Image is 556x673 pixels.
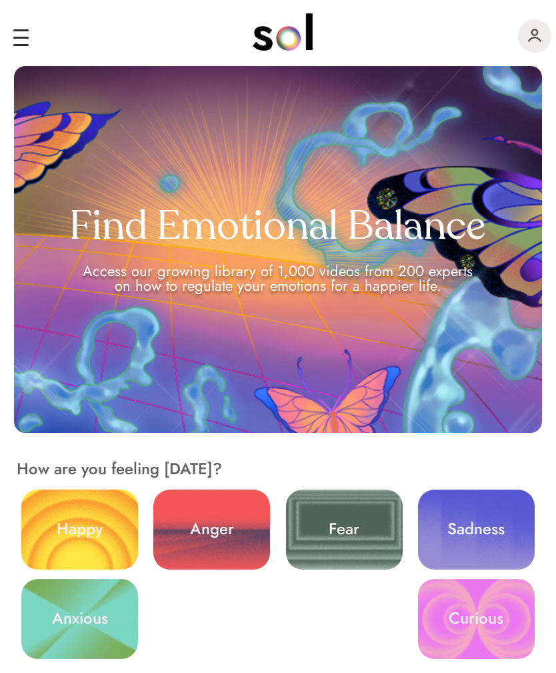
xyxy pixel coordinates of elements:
[153,490,270,570] a: Anger
[21,579,138,659] a: Anxious
[253,13,313,51] img: logo
[418,490,535,570] a: Sadness
[73,263,482,293] div: Access our growing library of 1,000 videos from 200 experts on how to regulate your emotions for ...
[21,490,138,570] a: Happy
[17,460,556,478] h2: How are you feeling [DATE]?
[528,29,541,42] img: logo
[286,490,403,570] a: Fear
[418,579,535,659] a: Curious
[69,207,486,250] h1: Find Emotional Balance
